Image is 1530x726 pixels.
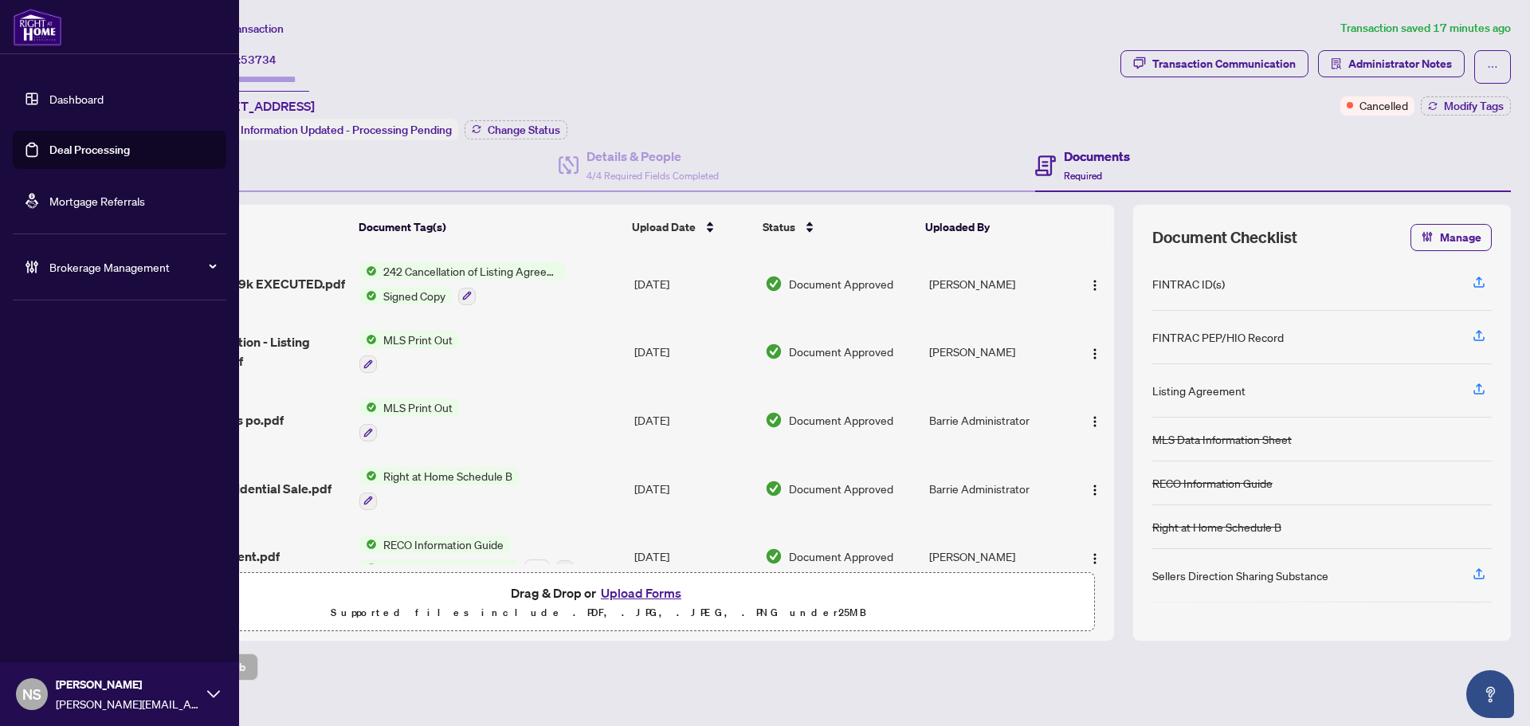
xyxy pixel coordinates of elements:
a: Mortgage Referrals [49,194,145,208]
span: Signed Copy [377,287,452,304]
img: Document Status [765,547,783,565]
span: Document Approved [789,343,893,360]
img: Logo [1089,279,1101,292]
span: Right at Home Schedule B [377,467,519,485]
span: 4/4 Required Fields Completed [586,170,719,182]
td: [DATE] [628,386,759,454]
img: Status Icon [359,398,377,416]
span: RECO Information Guide [377,536,510,553]
span: Information Updated - Processing Pending [241,123,452,137]
button: Status IconMLS Print Out [359,331,459,374]
span: Administrator Notes [1348,51,1452,77]
span: Status [763,218,795,236]
button: Status Icon242 Cancellation of Listing Agreement - Authority to Offer for SaleStatus IconSigned Copy [359,262,566,305]
button: Modify Tags [1421,96,1511,116]
div: RECO Information Guide [1152,474,1273,492]
div: + 1 [524,559,550,577]
article: Transaction saved 17 minutes ago [1340,19,1511,37]
th: Uploaded By [919,205,1063,249]
span: Modify Tags [1444,100,1504,112]
span: Required [1064,170,1102,182]
p: Supported files include .PDF, .JPG, .JPEG, .PNG under 25 MB [112,603,1085,622]
td: Barrie Administrator [923,386,1068,454]
button: Status IconMLS Print Out [359,398,459,441]
span: 271 Listing Agreement - Seller Designated Representation Agreement Authority to Offer for Sale [377,559,518,577]
td: [DATE] [628,249,759,318]
span: [STREET_ADDRESS] [198,96,315,116]
img: Status Icon [359,467,377,485]
span: Upload Date [632,218,696,236]
img: Logo [1089,552,1101,565]
span: MLS Print Out [377,398,459,416]
img: Document Status [765,480,783,497]
img: Status Icon [359,287,377,304]
div: Status: [198,119,458,140]
span: [PERSON_NAME][EMAIL_ADDRESS][DOMAIN_NAME] [56,695,199,712]
button: Manage [1410,224,1492,251]
span: TRREB Termination - Listing X12410990.pdf [147,332,347,371]
th: (5) File Name [140,205,351,249]
td: [DATE] [628,523,759,591]
a: Deal Processing [49,143,130,157]
button: Logo [1082,476,1108,501]
div: Transaction Communication [1152,51,1296,77]
img: Status Icon [359,536,377,553]
span: solution [1331,58,1342,69]
img: Document Status [765,411,783,429]
span: View Transaction [198,22,284,36]
span: [PERSON_NAME] [56,676,199,693]
span: NS [22,683,41,705]
button: Logo [1082,407,1108,433]
button: Administrator Notes [1318,50,1465,77]
td: [DATE] [628,318,759,387]
td: [PERSON_NAME] [923,523,1068,591]
img: Status Icon [359,262,377,280]
div: FINTRAC ID(s) [1152,275,1225,292]
span: Manage [1440,225,1481,250]
td: [DATE] [628,454,759,523]
th: Upload Date [626,205,756,249]
span: Change Status [488,124,560,135]
div: Sellers Direction Sharing Substance [1152,567,1328,584]
span: Cancellation 999k EXECUTED.pdf [147,274,345,293]
button: Transaction Communication [1120,50,1308,77]
img: Logo [1089,347,1101,360]
span: Drag & Drop orUpload FormsSupported files include .PDF, .JPG, .JPEG, .PNG under25MB [103,573,1094,632]
img: Logo [1089,415,1101,428]
button: Logo [1082,271,1108,296]
th: Status [756,205,920,249]
span: Document Approved [789,275,893,292]
span: Brokerage Management [49,258,215,276]
button: Logo [1082,339,1108,364]
img: Document Status [765,343,783,360]
th: Document Tag(s) [352,205,626,249]
div: FINTRAC PEP/HIO Record [1152,328,1284,346]
a: Dashboard [49,92,104,106]
span: Document Approved [789,411,893,429]
img: Status Icon [359,559,377,577]
span: Schedule B Residential Sale.pdf [147,479,331,498]
img: Logo [1089,484,1101,496]
span: MLS Print Out [377,331,459,348]
span: Drag & Drop or [511,583,686,603]
span: 242 Cancellation of Listing Agreement - Authority to Offer for Sale [377,262,566,280]
div: Listing Agreement [1152,382,1246,399]
span: Document Approved [789,480,893,497]
button: Upload Forms [596,583,686,603]
span: ellipsis [1487,61,1498,73]
button: Status IconRECO Information GuideStatus Icon271 Listing Agreement - Seller Designated Representat... [359,536,574,579]
button: Change Status [465,120,567,139]
img: logo [13,8,62,46]
button: Logo [1082,544,1108,569]
span: Document Checklist [1152,226,1297,249]
button: Status IconRight at Home Schedule B [359,467,519,510]
td: [PERSON_NAME] [923,318,1068,387]
span: Cancelled [1359,96,1408,114]
div: Right at Home Schedule B [1152,518,1281,536]
img: Document Status [765,275,783,292]
span: Document Approved [789,547,893,565]
button: Open asap [1466,670,1514,718]
span: 53734 [241,53,277,67]
h4: Documents [1064,147,1130,166]
div: MLS Data Information Sheet [1152,430,1292,448]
